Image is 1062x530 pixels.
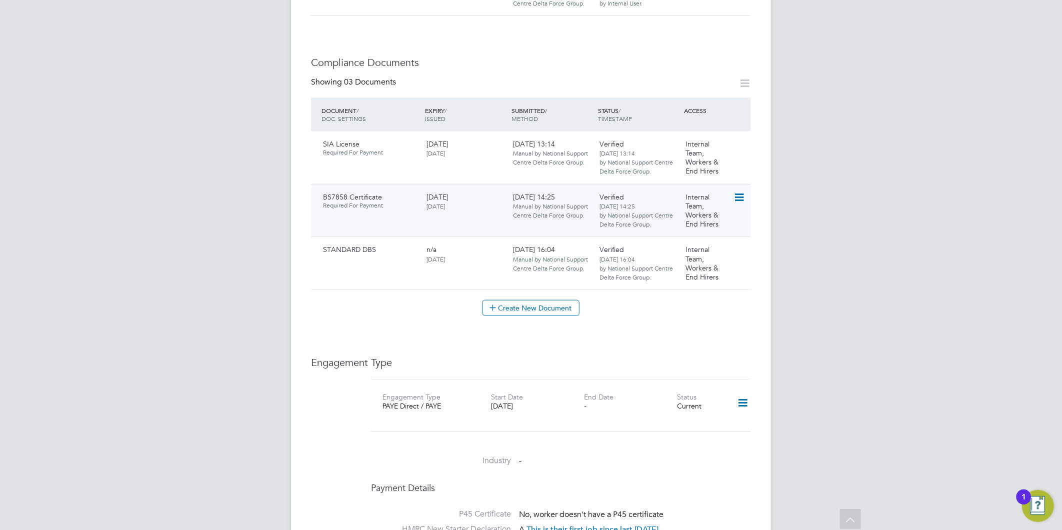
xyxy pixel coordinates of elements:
[1021,497,1026,510] div: 1
[686,192,719,229] span: Internal Team, Workers & End Hirers
[599,255,673,281] span: [DATE] 16:04 by National Support Centre Delta Force Group.
[509,101,595,127] div: SUBMITTED
[371,509,511,519] label: P45 Certificate
[1022,490,1054,522] button: Open Resource Center, 1 new notification
[599,139,624,148] span: Verified
[426,139,448,148] span: [DATE]
[323,148,418,156] span: Required For Payment
[371,482,751,493] h4: Payment Details
[422,101,509,127] div: EXPIRY
[513,139,588,166] span: [DATE] 13:14
[319,101,422,127] div: DOCUMENT
[382,392,440,401] label: Engagement Type
[599,192,624,201] span: Verified
[311,356,751,369] h3: Engagement Type
[677,401,724,410] div: Current
[323,245,376,254] span: STANDARD DBS
[599,202,673,228] span: [DATE] 14:25 by National Support Centre Delta Force Group.
[356,106,358,114] span: /
[584,401,677,410] div: -
[311,77,398,87] div: Showing
[444,106,446,114] span: /
[382,401,475,410] div: PAYE Direct / PAYE
[491,401,584,410] div: [DATE]
[344,77,396,87] span: 03 Documents
[426,245,436,254] span: n/a
[513,245,588,272] span: [DATE] 16:04
[519,509,663,519] span: No, worker doesn't have a P45 certificate
[426,192,448,201] span: [DATE]
[426,149,445,157] span: [DATE]
[513,202,588,219] span: Manual by National Support Centre Delta Force Group.
[584,392,614,401] label: End Date
[482,300,579,316] button: Create New Document
[686,139,719,176] span: Internal Team, Workers & End Hirers
[618,106,620,114] span: /
[321,114,366,122] span: DOC. SETTINGS
[598,114,632,122] span: TIMESTAMP
[323,192,382,201] span: BS7858 Certificate
[677,392,697,401] label: Status
[599,149,673,175] span: [DATE] 13:14 by National Support Centre Delta Force Group.
[513,192,588,219] span: [DATE] 14:25
[513,149,588,166] span: Manual by National Support Centre Delta Force Group.
[323,139,359,148] span: SIA License
[426,255,445,263] span: [DATE]
[371,455,511,466] label: Industry
[686,245,719,281] span: Internal Team, Workers & End Hirers
[311,56,751,69] h3: Compliance Documents
[513,255,588,272] span: Manual by National Support Centre Delta Force Group.
[599,245,624,254] span: Verified
[491,392,523,401] label: Start Date
[682,101,751,119] div: ACCESS
[595,101,682,127] div: STATUS
[323,201,418,209] span: Required For Payment
[545,106,547,114] span: /
[426,202,445,210] span: [DATE]
[425,114,445,122] span: ISSUED
[519,456,521,466] span: -
[511,114,538,122] span: METHOD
